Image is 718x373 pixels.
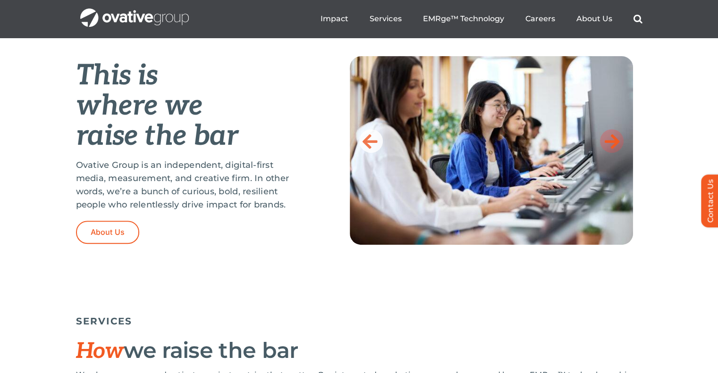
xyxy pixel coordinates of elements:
[576,14,612,24] a: About Us
[76,339,642,363] h2: we raise the bar
[80,8,189,17] a: OG_Full_horizontal_WHT
[370,14,401,24] a: Services
[76,89,203,123] em: where we
[76,119,238,153] em: raise the bar
[76,338,124,365] span: How
[350,56,633,245] img: Home-Raise-the-Bar-3-scaled.jpg
[321,14,348,24] a: Impact
[321,4,642,34] nav: Menu
[422,14,504,24] a: EMRge™ Technology
[76,59,158,93] em: This is
[91,228,125,237] span: About Us
[525,14,555,24] a: Careers
[76,158,303,211] p: Ovative Group is an independent, digital-first media, measurement, and creative firm. In other wo...
[633,14,642,24] a: Search
[76,221,140,244] a: About Us
[76,315,642,327] h5: SERVICES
